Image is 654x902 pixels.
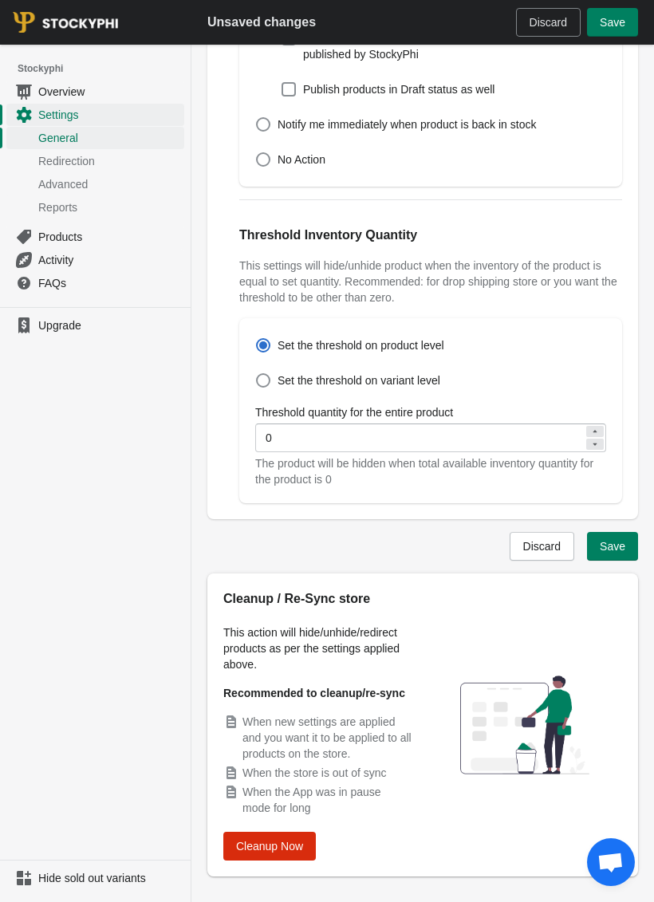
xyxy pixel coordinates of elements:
h3: This settings will hide/unhide product when the inventory of the product is equal to set quantity... [239,258,622,305]
span: Add STOCKYPHI_IN_STOCK Tag when a product is published by StockyPhi [303,30,606,62]
span: Notify me immediately when product is back in stock [278,116,536,132]
span: Discard [530,16,567,29]
span: Set the threshold on variant level [278,372,440,388]
span: Upgrade [38,317,181,333]
a: Activity [6,248,184,271]
h2: Unsaved changes [207,13,316,32]
span: FAQs [38,275,181,291]
a: Products [6,225,184,248]
div: The product will be hidden when total available inventory quantity for the product is 0 [255,455,606,487]
a: Reports [6,195,184,219]
span: Set the threshold on product level [278,337,444,353]
a: Advanced [6,172,184,195]
span: Activity [38,252,181,268]
span: Save [600,16,625,29]
a: Overview [6,80,184,103]
span: Stockyphi [18,61,191,77]
span: When new settings are applied and you want it to be applied to all products on the store. [242,715,412,760]
button: Discard [516,8,581,37]
span: Hide sold out variants [38,870,181,886]
span: Save [600,540,625,553]
span: Reports [38,199,181,215]
strong: Recommended to cleanup/re-sync [223,687,405,699]
a: Hide sold out variants [6,867,184,889]
button: Save [587,532,638,561]
span: Overview [38,84,181,100]
a: Settings [6,103,184,126]
a: Upgrade [6,314,184,337]
span: When the App was in pause mode for long [242,786,381,814]
h2: Cleanup / Re-Sync store [223,589,412,609]
h2: Threshold Inventory Quantity [239,226,622,245]
span: Discard [523,540,561,553]
button: Cleanup Now [223,832,316,861]
a: General [6,126,184,149]
span: Advanced [38,176,181,192]
label: Threshold quantity for the entire product [255,404,453,420]
span: General [38,130,181,146]
span: Redirection [38,153,181,169]
button: Save [587,8,638,37]
a: Redirection [6,149,184,172]
span: No Action [278,152,325,167]
span: Publish products in Draft status as well [303,81,494,97]
a: FAQs [6,271,184,294]
button: Discard [510,532,574,561]
span: Cleanup Now [236,840,303,853]
p: This action will hide/unhide/redirect products as per the settings applied above. [223,624,412,672]
span: When the store is out of sync [242,766,387,779]
div: Open chat [587,838,635,886]
span: Settings [38,107,181,123]
span: Products [38,229,181,245]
